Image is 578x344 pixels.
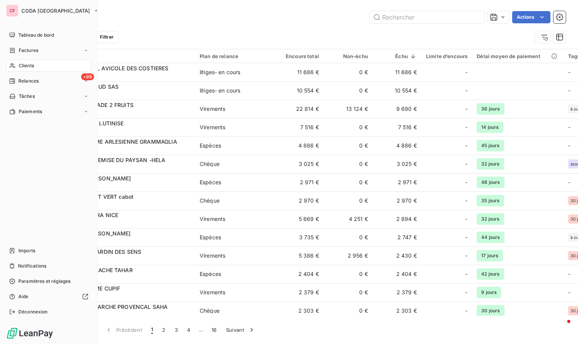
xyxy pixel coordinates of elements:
[200,270,221,278] div: Espèces
[465,160,467,168] span: -
[275,265,324,283] td: 2 404 €
[53,219,190,227] span: 91018200
[373,136,422,155] td: 4 886 €
[373,228,422,247] td: 2 747 €
[6,5,18,17] div: CF
[147,322,158,338] button: 1
[182,322,195,338] button: 4
[465,289,467,296] span: -
[18,308,48,315] span: Déconnexion
[275,81,324,100] td: 10 554 €
[568,87,570,94] span: -
[373,191,422,210] td: 2 970 €
[477,122,503,133] span: 14 jours
[465,307,467,315] span: -
[279,53,319,59] div: Encours total
[275,118,324,136] td: 7 516 €
[18,78,39,84] span: Relances
[568,289,570,295] span: -
[275,302,324,320] td: 2 303 €
[83,31,119,43] button: Filtrer
[6,327,54,339] img: Logo LeanPay
[477,177,504,188] span: 48 jours
[324,265,373,283] td: 0 €
[477,195,504,206] span: 35 jours
[19,108,42,115] span: Paiements
[200,178,221,186] div: Espèces
[53,292,190,300] span: 90076100
[324,118,373,136] td: 0 €
[18,247,35,254] span: Imports
[465,105,467,113] span: -
[275,247,324,265] td: 5 386 €
[477,103,504,115] span: 36 jours
[81,73,94,80] span: +99
[324,81,373,100] td: 0 €
[465,68,467,76] span: -
[200,289,225,296] div: Virements
[200,307,220,315] div: Chéque
[512,11,550,23] button: Actions
[568,69,570,75] span: -
[19,62,34,69] span: Clients
[53,65,169,71] span: 90060400 - EARL AVICOLE DES COSTIERES
[465,123,467,131] span: -
[370,11,485,23] input: Rechercher
[53,311,190,318] span: 90010500
[200,123,225,131] div: Virements
[200,105,225,113] div: Virements
[373,247,422,265] td: 2 430 €
[53,274,190,282] span: 90075100
[18,32,54,39] span: Tableau de bord
[53,72,190,80] span: 90060400
[53,109,190,117] span: 90088600
[53,303,168,310] span: 90010500 - LE MARCHE PROVENCAL SAHA
[373,302,422,320] td: 2 303 €
[200,160,220,168] div: Chéque
[373,100,422,118] td: 9 690 €
[568,179,570,185] span: -
[477,232,504,243] span: 44 jours
[324,100,373,118] td: 13 124 €
[373,81,422,100] td: 10 554 €
[53,146,190,153] span: 90082100
[275,63,324,81] td: 11 686 €
[477,287,501,298] span: 9 jours
[170,322,182,338] button: 3
[200,142,221,149] div: Espèces
[465,87,467,94] span: -
[328,53,368,59] div: Non-échu
[53,164,190,172] span: 90094500
[275,173,324,191] td: 2 971 €
[477,268,504,280] span: 42 jours
[465,270,467,278] span: -
[158,322,170,338] button: 2
[275,228,324,247] td: 3 735 €
[552,318,570,336] iframe: Intercom live chat
[200,252,225,260] div: Virements
[19,93,35,100] span: Tâches
[324,136,373,155] td: 0 €
[18,278,70,285] span: Paramètres et réglages
[477,305,504,316] span: 30 jours
[275,100,324,118] td: 22 814 €
[324,210,373,228] td: 4 251 €
[324,191,373,210] td: 0 €
[477,53,558,59] div: Délai moyen de paiement
[465,142,467,149] span: -
[207,322,221,338] button: 16
[275,210,324,228] td: 5 669 €
[324,228,373,247] td: 0 €
[465,197,467,204] span: -
[373,118,422,136] td: 7 516 €
[477,140,504,151] span: 45 jours
[324,247,373,265] td: 2 956 €
[568,142,570,149] span: -
[373,63,422,81] td: 11 686 €
[53,201,190,208] span: 90016700
[373,155,422,173] td: 3 025 €
[275,283,324,302] td: 2 379 €
[21,8,90,14] span: CGDA [GEOGRAPHIC_DATA]
[18,293,29,300] span: Aide
[465,215,467,223] span: -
